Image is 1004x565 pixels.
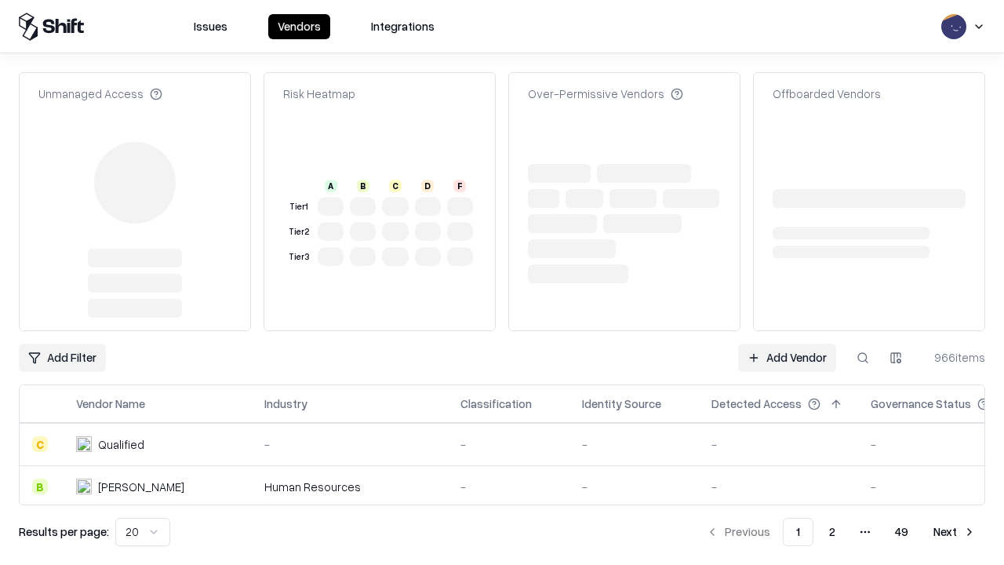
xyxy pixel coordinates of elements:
[582,479,686,495] div: -
[711,479,846,495] div: -
[783,518,813,546] button: 1
[460,479,557,495] div: -
[268,14,330,39] button: Vendors
[76,479,92,494] img: Deel
[98,436,144,453] div: Qualified
[528,86,683,102] div: Over-Permissive Vendors
[738,344,836,372] a: Add Vendor
[871,395,971,412] div: Governance Status
[711,436,846,453] div: -
[389,180,402,192] div: C
[283,86,355,102] div: Risk Heatmap
[453,180,466,192] div: F
[582,395,661,412] div: Identity Source
[184,14,237,39] button: Issues
[697,518,985,546] nav: pagination
[362,14,444,39] button: Integrations
[882,518,921,546] button: 49
[922,349,985,366] div: 966 items
[460,395,532,412] div: Classification
[711,395,802,412] div: Detected Access
[924,518,985,546] button: Next
[19,523,109,540] p: Results per page:
[357,180,369,192] div: B
[264,436,435,453] div: -
[325,180,337,192] div: A
[264,479,435,495] div: Human Resources
[582,436,686,453] div: -
[264,395,307,412] div: Industry
[286,200,311,213] div: Tier 1
[98,479,184,495] div: [PERSON_NAME]
[76,436,92,452] img: Qualified
[773,86,881,102] div: Offboarded Vendors
[817,518,848,546] button: 2
[76,395,145,412] div: Vendor Name
[460,436,557,453] div: -
[32,479,48,494] div: B
[32,436,48,452] div: C
[286,225,311,239] div: Tier 2
[38,86,162,102] div: Unmanaged Access
[286,250,311,264] div: Tier 3
[421,180,434,192] div: D
[19,344,106,372] button: Add Filter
